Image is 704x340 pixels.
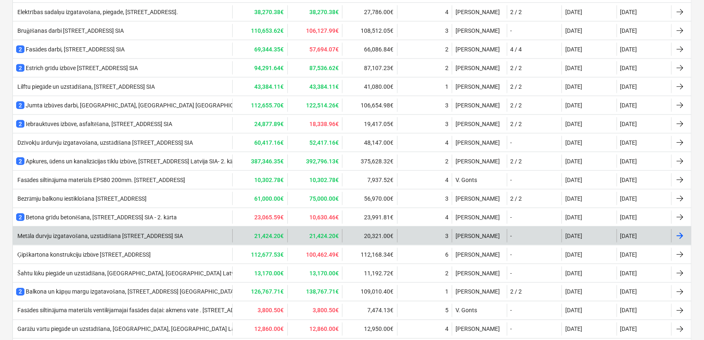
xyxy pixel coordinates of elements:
div: [PERSON_NAME] [452,136,507,149]
div: 4 [445,9,448,15]
b: 12,860.00€ [309,326,339,333]
div: Dzīvokļu ārdurvju izgatavošana, uzstādīšana [STREET_ADDRESS] SIA [16,139,193,146]
b: 10,630.46€ [309,214,339,221]
div: Šahtu lūku piegāde un uzstādīšana, [GEOGRAPHIC_DATA], [GEOGRAPHIC_DATA] Latvija SIA [16,270,251,277]
div: 4 / 4 [511,46,522,53]
b: 38,270.38€ [255,9,284,15]
div: 12,950.00€ [342,323,397,336]
div: Bruģēšanas darbi [STREET_ADDRESS] SIA [16,27,124,34]
div: Fasādes siltinājuma materiāls EPS80 200mm. [STREET_ADDRESS] [16,177,185,184]
span: 2 [16,288,24,296]
div: - [511,139,512,146]
div: 66,086.84€ [342,43,397,56]
div: 108,512.05€ [342,24,397,37]
div: [DATE] [565,326,582,333]
div: Fasādes siltinājuma materiāls ventilējamajai fasādes daļai: akmens vate . [STREET_ADDRESS] [16,307,253,314]
div: Jumta izbūves darbi, [GEOGRAPHIC_DATA], [GEOGRAPHIC_DATA] [GEOGRAPHIC_DATA] SIA - 2. kārta [16,101,284,109]
div: [DATE] [565,9,582,15]
b: 112,677.53€ [251,251,284,258]
div: [DATE] [565,121,582,127]
div: V. Gonts [452,173,507,187]
div: [DATE] [620,233,637,239]
div: [PERSON_NAME] [452,229,507,243]
b: 13,170.00€ [309,270,339,277]
b: 106,127.99€ [306,27,339,34]
div: 1 [445,83,448,90]
div: [PERSON_NAME] [452,61,507,75]
div: [PERSON_NAME] [452,117,507,131]
b: 10,302.78€ [255,177,284,183]
div: Estrich grīdu izbūve [STREET_ADDRESS] SIA [16,64,138,72]
div: Betona grīdu betonēšana, [STREET_ADDRESS] SIA - 2. kārta [16,213,177,221]
div: [DATE] [620,251,637,258]
div: 6 [445,251,448,258]
div: [DATE] [565,289,582,295]
div: 41,080.00€ [342,80,397,93]
div: [DATE] [565,195,582,202]
b: 61,000.00€ [255,195,284,202]
div: [DATE] [620,326,637,333]
div: [DATE] [620,195,637,202]
div: 87,107.23€ [342,61,397,75]
div: 1 [445,289,448,295]
span: 2 [16,46,24,53]
b: 21,424.20€ [255,233,284,239]
b: 13,170.00€ [255,270,284,277]
b: 21,424.20€ [309,233,339,239]
div: [DATE] [620,83,637,90]
div: 7,474.13€ [342,304,397,317]
div: [DATE] [620,65,637,71]
b: 387,346.35€ [251,158,284,165]
div: [DATE] [620,307,637,314]
div: [DATE] [565,233,582,239]
div: [PERSON_NAME] [452,155,507,168]
b: 126,767.71€ [251,289,284,295]
div: [PERSON_NAME] [452,99,507,112]
div: [DATE] [620,102,637,109]
span: 2 [16,158,24,165]
div: 4 [445,177,448,183]
div: V. Gonts [452,304,507,317]
div: [DATE] [620,121,637,127]
div: 2 / 2 [511,102,522,109]
b: 138,767.71€ [306,289,339,295]
div: [DATE] [620,158,637,165]
div: [DATE] [620,214,637,221]
b: 12,860.00€ [255,326,284,333]
div: - [511,251,512,258]
b: 24,877.89€ [255,121,284,127]
b: 122,514.26€ [306,102,339,109]
div: 3 [445,102,448,109]
span: 2 [16,64,24,72]
div: Chat Widget [663,300,704,340]
b: 18,338.96€ [309,121,339,127]
div: [PERSON_NAME] [452,267,507,280]
div: 2 [445,158,448,165]
div: 3 [445,27,448,34]
div: [PERSON_NAME] [452,5,507,19]
div: [DATE] [620,270,637,277]
b: 94,291.64€ [255,65,284,71]
div: [DATE] [565,65,582,71]
div: Iebrauktuves izbūve, asfaltēšana, [STREET_ADDRESS] SIA [16,120,172,128]
div: [PERSON_NAME] [452,285,507,299]
div: - [511,177,512,183]
div: - [511,214,512,221]
div: [DATE] [565,27,582,34]
b: 3,800.50€ [313,307,339,314]
div: 4 [445,326,448,333]
div: 2 / 2 [511,9,522,15]
div: Apkures, ūdens un kanalizācijas tīklu izbūve, [STREET_ADDRESS] Latvija SIA- 2. kārta [16,157,240,165]
div: [PERSON_NAME] [452,43,507,56]
div: 2 / 2 [511,83,522,90]
div: [DATE] [620,139,637,146]
div: [PERSON_NAME] [452,248,507,261]
div: [DATE] [565,102,582,109]
div: [PERSON_NAME] [452,192,507,205]
div: 3 [445,233,448,239]
div: 3 [445,121,448,127]
div: 2 / 2 [511,195,522,202]
div: 27,786.00€ [342,5,397,19]
div: 2 / 2 [511,158,522,165]
div: [DATE] [565,83,582,90]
